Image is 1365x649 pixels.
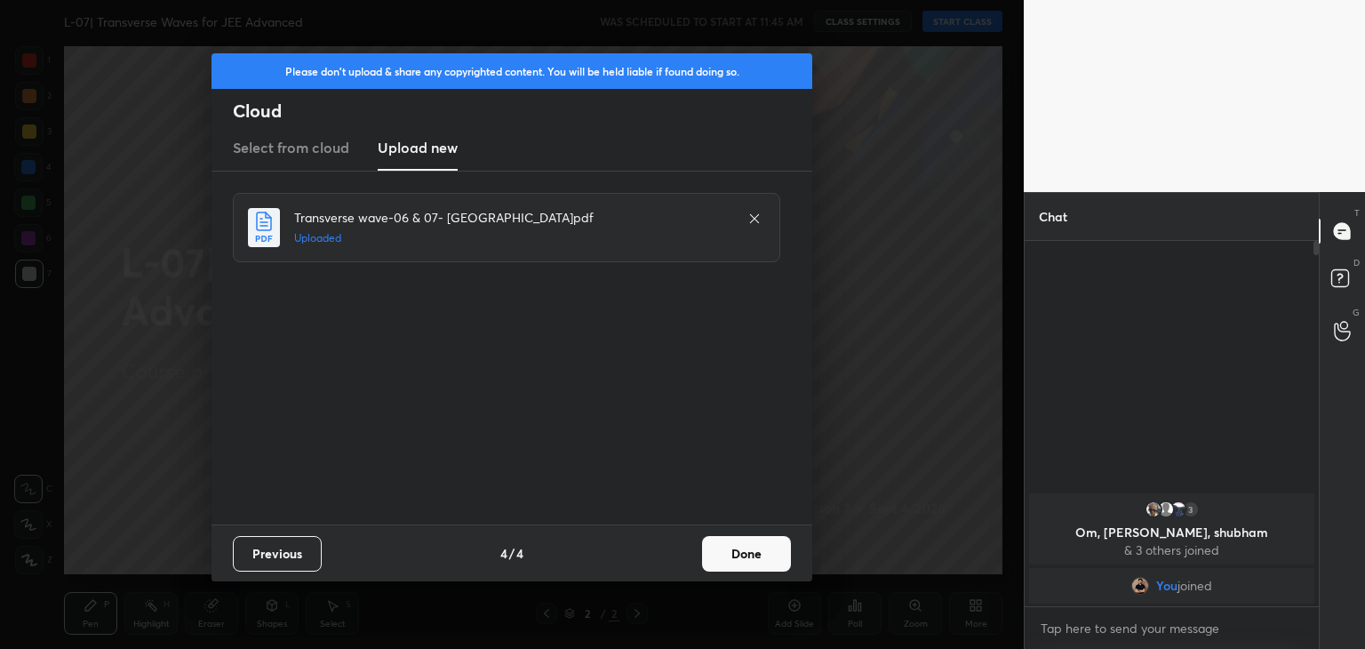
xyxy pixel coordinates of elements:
[1040,543,1304,557] p: & 3 others joined
[1169,501,1187,518] img: fc556717db1842db996e75096d6d15d9.jpg
[378,137,458,158] h3: Upload new
[1157,501,1175,518] img: default.png
[1353,306,1360,319] p: G
[1156,579,1177,593] span: You
[702,536,791,572] button: Done
[233,100,812,123] h2: Cloud
[509,544,515,563] h4: /
[1353,256,1360,269] p: D
[1025,490,1319,607] div: grid
[294,208,730,227] h4: Transverse wave-06 & 07- [GEOGRAPHIC_DATA]pdf
[1182,501,1200,518] div: 3
[1177,579,1212,593] span: joined
[1145,501,1162,518] img: ddd83c4edec74e7fb9b63e93586bdd72.jpg
[516,544,523,563] h4: 4
[1354,206,1360,220] p: T
[1131,577,1149,595] img: f17899f42ccd45fd86fb4bd8026a40b0.jpg
[500,544,507,563] h4: 4
[294,230,730,246] h5: Uploaded
[233,536,322,572] button: Previous
[212,53,812,89] div: Please don't upload & share any copyrighted content. You will be held liable if found doing so.
[1040,525,1304,540] p: Om, [PERSON_NAME], shubham
[1025,193,1082,240] p: Chat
